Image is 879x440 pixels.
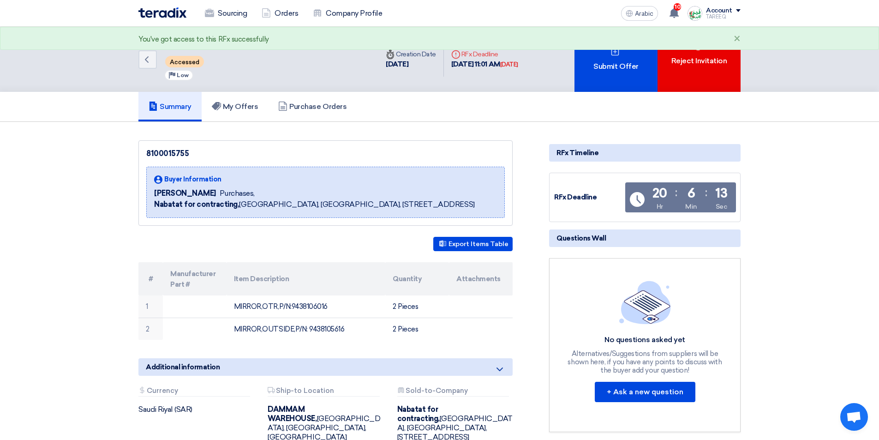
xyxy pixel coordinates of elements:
[500,61,518,68] font: [DATE]
[706,14,726,20] font: TAREEQ
[154,200,239,209] font: Nabatat for contracting,
[170,59,199,66] font: Accessed
[276,386,334,395] font: Ship-to Location
[149,275,153,283] font: #
[734,31,741,47] font: ×
[268,405,317,423] font: DAMMAM WAREHOUSE,
[433,237,513,251] button: Export Items Table
[397,405,440,423] font: Nabatat for contracting,
[396,50,436,58] font: Creation Date
[170,269,215,289] font: Manufacturer Part #
[239,200,474,209] font: [GEOGRAPHIC_DATA], [GEOGRAPHIC_DATA], [STREET_ADDRESS]
[254,3,305,24] a: Orders
[619,281,671,324] img: empty_state_list.svg
[593,62,638,71] font: Submit Offer
[393,325,418,333] font: 2 Pieces
[406,386,468,395] font: Sold-to-Company
[386,60,408,68] font: [DATE]
[138,92,202,121] a: Summary
[595,382,695,402] button: + Ask a new question
[554,193,597,201] font: RFx Deadline
[568,350,722,374] font: Alternatives/Suggestions from suppliers will be shown here, if you have any points to discuss wit...
[461,50,498,58] font: RFx Deadline
[393,302,418,311] font: 2 Pieces
[268,92,357,121] a: Purchase Orders
[138,7,186,18] img: Teradix logo
[705,186,707,199] font: :
[146,149,189,158] font: 8100015755
[675,186,677,199] font: :
[164,175,221,183] font: Buyer Information
[840,403,868,431] a: Open chat
[146,325,149,333] font: 2
[688,186,695,201] font: 6
[716,203,727,211] font: Sec
[234,275,289,283] font: Item Description
[138,35,269,43] font: You've got access to this RFx successfully
[154,189,216,198] font: [PERSON_NAME]
[607,387,683,396] font: + Ask a new question
[289,102,347,111] font: Purchase Orders
[197,3,254,24] a: Sourcing
[138,405,192,414] font: Saudi Riyal (SAR)
[456,275,501,283] font: Attachments
[671,56,727,65] font: Reject Invitation
[146,302,148,311] font: 1
[706,6,732,14] font: Account
[160,102,191,111] font: Summary
[675,4,681,10] font: 10
[234,302,328,311] font: MIRROR,OTR,P/N:9438106016
[621,6,658,21] button: Arabic
[234,325,345,333] font: MIRROR,OUTSIDE,P/N: 9438105616
[218,9,247,18] font: Sourcing
[556,234,606,242] font: Questions Wall
[451,60,500,68] font: [DATE] 11:01 AM
[147,386,178,395] font: Currency
[275,9,298,18] font: Orders
[326,9,382,18] font: Company Profile
[202,92,269,121] a: My Offers
[604,335,685,344] font: No questions asked yet
[177,72,189,78] font: Low
[635,10,653,18] font: Arabic
[448,240,508,248] font: Export Items Table
[652,186,667,201] font: 20
[685,203,697,211] font: Min
[223,102,258,111] font: My Offers
[657,203,663,211] font: Hr
[146,363,220,371] font: Additional information
[556,149,598,157] font: RFx Timeline
[688,6,702,21] img: Screenshot___1727703618088.png
[220,189,255,198] font: Purchases,
[715,186,727,201] font: 13
[393,275,422,283] font: Quantity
